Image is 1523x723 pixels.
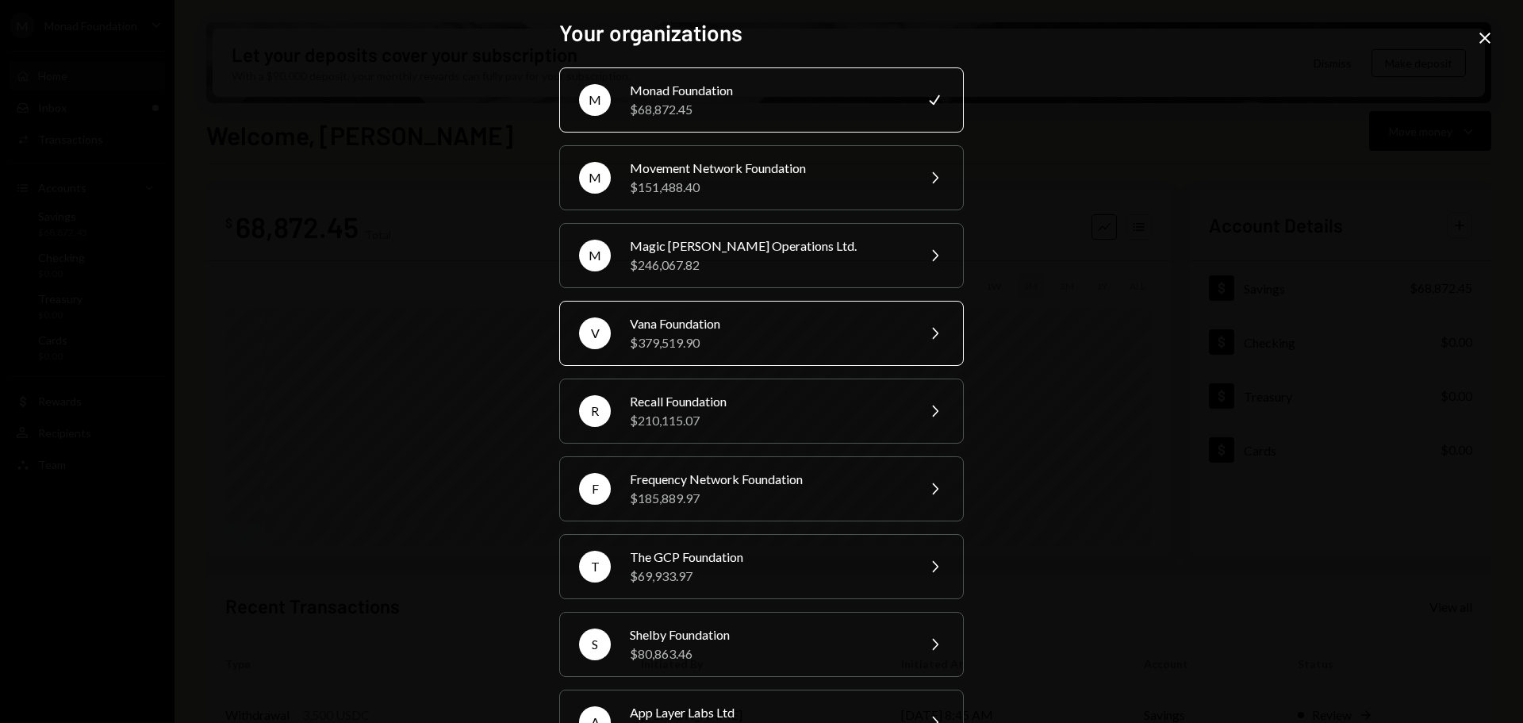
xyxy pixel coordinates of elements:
[630,625,906,644] div: Shelby Foundation
[630,703,906,722] div: App Layer Labs Ltd
[579,473,611,505] div: F
[559,612,964,677] button: SShelby Foundation$80,863.46
[630,411,906,430] div: $210,115.07
[630,392,906,411] div: Recall Foundation
[630,314,906,333] div: Vana Foundation
[630,548,906,567] div: The GCP Foundation
[559,145,964,210] button: MMovement Network Foundation$151,488.40
[579,84,611,116] div: M
[579,629,611,660] div: S
[559,456,964,521] button: FFrequency Network Foundation$185,889.97
[559,67,964,133] button: MMonad Foundation$68,872.45
[579,551,611,583] div: T
[630,644,906,663] div: $80,863.46
[559,17,964,48] h2: Your organizations
[630,178,906,197] div: $151,488.40
[559,534,964,599] button: TThe GCP Foundation$69,933.97
[630,81,906,100] div: Monad Foundation
[630,489,906,508] div: $185,889.97
[559,379,964,444] button: RRecall Foundation$210,115.07
[559,301,964,366] button: VVana Foundation$379,519.90
[630,256,906,275] div: $246,067.82
[630,567,906,586] div: $69,933.97
[630,470,906,489] div: Frequency Network Foundation
[630,237,906,256] div: Magic [PERSON_NAME] Operations Ltd.
[630,159,906,178] div: Movement Network Foundation
[579,162,611,194] div: M
[559,223,964,288] button: MMagic [PERSON_NAME] Operations Ltd.$246,067.82
[579,240,611,271] div: M
[579,395,611,427] div: R
[630,100,906,119] div: $68,872.45
[579,317,611,349] div: V
[630,333,906,352] div: $379,519.90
